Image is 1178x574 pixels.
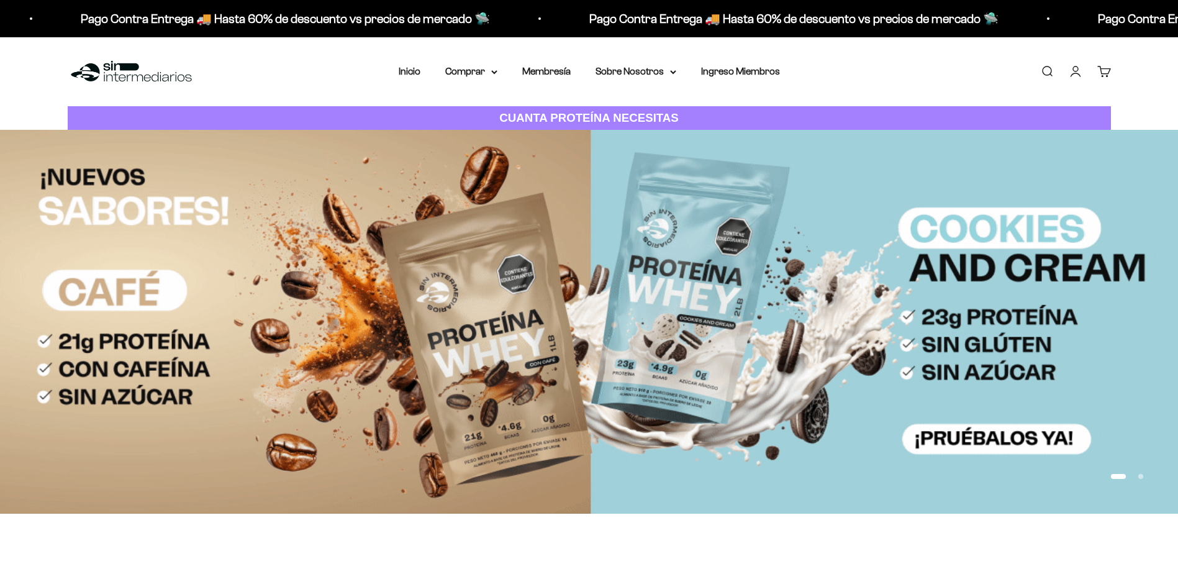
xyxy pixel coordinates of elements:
[399,66,420,76] a: Inicio
[493,9,902,29] p: Pago Contra Entrega 🚚 Hasta 60% de descuento vs precios de mercado 🛸
[499,111,679,124] strong: CUANTA PROTEÍNA NECESITAS
[68,106,1111,130] a: CUANTA PROTEÍNA NECESITAS
[596,63,676,80] summary: Sobre Nosotros
[522,66,571,76] a: Membresía
[701,66,780,76] a: Ingreso Miembros
[445,63,497,80] summary: Comprar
